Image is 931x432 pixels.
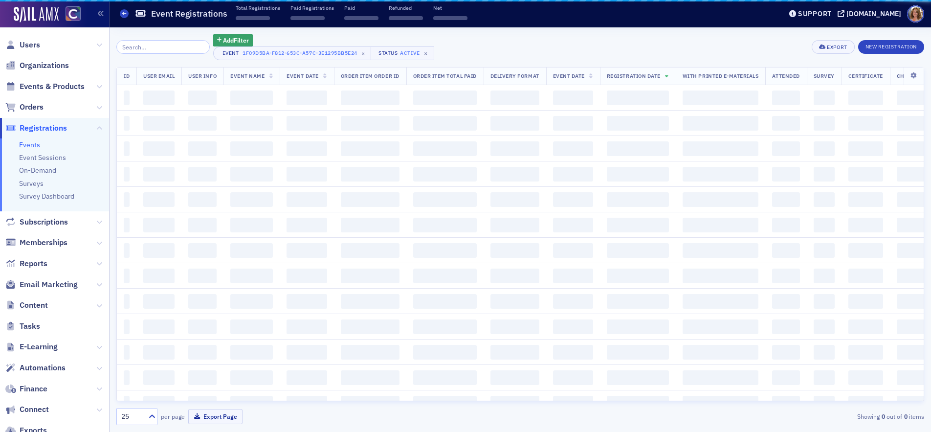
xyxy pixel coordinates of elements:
img: SailAMX [66,6,81,22]
span: ‌ [772,243,799,258]
span: ‌ [188,192,217,207]
span: ‌ [341,218,399,232]
span: ‌ [124,141,130,156]
span: ‌ [490,141,539,156]
label: per page [161,412,185,421]
span: ‌ [413,192,477,207]
span: Finance [20,384,47,394]
span: ‌ [848,269,883,283]
span: ‌ [413,294,477,309]
span: ‌ [683,192,759,207]
span: ‌ [490,192,539,207]
a: Organizations [5,60,69,71]
a: Automations [5,363,66,373]
span: Survey [814,72,835,79]
span: ‌ [230,243,273,258]
span: ‌ [143,319,175,334]
span: ‌ [848,243,883,258]
span: ‌ [413,141,477,156]
span: ‌ [341,167,399,182]
span: ‌ [287,269,327,283]
span: ‌ [772,91,799,105]
span: Certificate [848,72,883,79]
span: ‌ [553,116,593,131]
span: ‌ [124,192,130,207]
span: ‌ [413,116,477,131]
span: ‌ [772,319,799,334]
span: ‌ [287,218,327,232]
span: ‌ [814,91,835,105]
span: ‌ [772,370,799,385]
span: ‌ [607,319,669,334]
span: ‌ [897,370,927,385]
span: ‌ [188,319,217,334]
span: ‌ [124,396,130,410]
span: ‌ [236,16,270,20]
span: ‌ [848,192,883,207]
span: Check-Ins [897,72,927,79]
span: ‌ [287,91,327,105]
span: ‌ [848,345,883,360]
div: Status [378,50,399,56]
span: ‌ [683,294,759,309]
span: ‌ [490,91,539,105]
span: ‌ [553,319,593,334]
span: ‌ [607,116,669,131]
span: ‌ [341,91,399,105]
span: ‌ [814,269,835,283]
span: ‌ [848,116,883,131]
span: ‌ [143,243,175,258]
span: ‌ [683,319,759,334]
span: ‌ [124,269,130,283]
span: ‌ [341,243,399,258]
span: ‌ [124,370,130,385]
span: ‌ [607,294,669,309]
span: ‌ [490,370,539,385]
span: ‌ [124,167,130,182]
span: ‌ [413,319,477,334]
span: Subscriptions [20,217,68,227]
span: ‌ [683,218,759,232]
button: New Registration [858,40,924,54]
span: User Email [143,72,175,79]
span: ‌ [553,167,593,182]
span: ‌ [124,345,130,360]
span: Memberships [20,237,67,248]
div: 25 [121,411,143,422]
span: ‌ [897,243,927,258]
span: ‌ [143,396,175,410]
span: Event Name [230,72,265,79]
a: Email Marketing [5,279,78,290]
button: Event1f09d5ba-f812-653c-a57c-3e1295bb5e24× [213,46,372,60]
span: ‌ [814,294,835,309]
span: ‌ [848,319,883,334]
span: ‌ [553,345,593,360]
span: ‌ [897,294,927,309]
span: ‌ [287,319,327,334]
span: ‌ [607,218,669,232]
p: Paid Registrations [290,4,334,11]
a: Orders [5,102,44,113]
span: ‌ [848,294,883,309]
img: SailAMX [14,7,59,23]
a: Connect [5,404,49,415]
span: ‌ [341,192,399,207]
span: ‌ [814,141,835,156]
span: Organizations [20,60,69,71]
span: ‌ [848,141,883,156]
span: ‌ [772,294,799,309]
span: ‌ [230,269,273,283]
span: ‌ [683,141,759,156]
span: ‌ [341,396,399,410]
span: ‌ [814,370,835,385]
div: Support [798,9,832,18]
span: ‌ [848,167,883,182]
span: Reports [20,258,47,269]
strong: 0 [902,412,909,421]
span: ‌ [287,141,327,156]
span: ‌ [230,396,273,410]
span: ‌ [143,141,175,156]
span: ‌ [607,396,669,410]
span: ‌ [389,16,423,20]
span: ‌ [848,370,883,385]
